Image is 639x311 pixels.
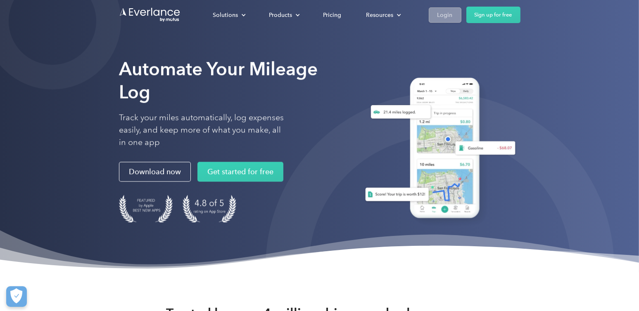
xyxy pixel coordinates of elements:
div: Resources [358,8,408,22]
img: Badge for Featured by Apple Best New Apps [119,195,173,223]
a: Go to homepage [119,7,181,23]
div: Solutions [213,10,238,20]
img: 4.9 out of 5 stars on the app store [183,195,236,223]
p: Track your miles automatically, log expenses easily, and keep more of what you make, all in one app [119,112,284,149]
img: Everlance, mileage tracker app, expense tracking app [355,71,520,228]
div: Resources [366,10,394,20]
a: Pricing [315,8,350,22]
a: Sign up for free [466,7,520,23]
div: Products [261,8,307,22]
strong: Automate Your Mileage Log [119,58,318,103]
a: Get started for free [197,162,283,182]
a: Login [429,7,461,23]
button: Cookies Settings [6,286,27,307]
a: Download now [119,162,191,182]
div: Login [437,10,453,20]
div: Products [269,10,292,20]
div: Pricing [323,10,342,20]
div: Solutions [205,8,253,22]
